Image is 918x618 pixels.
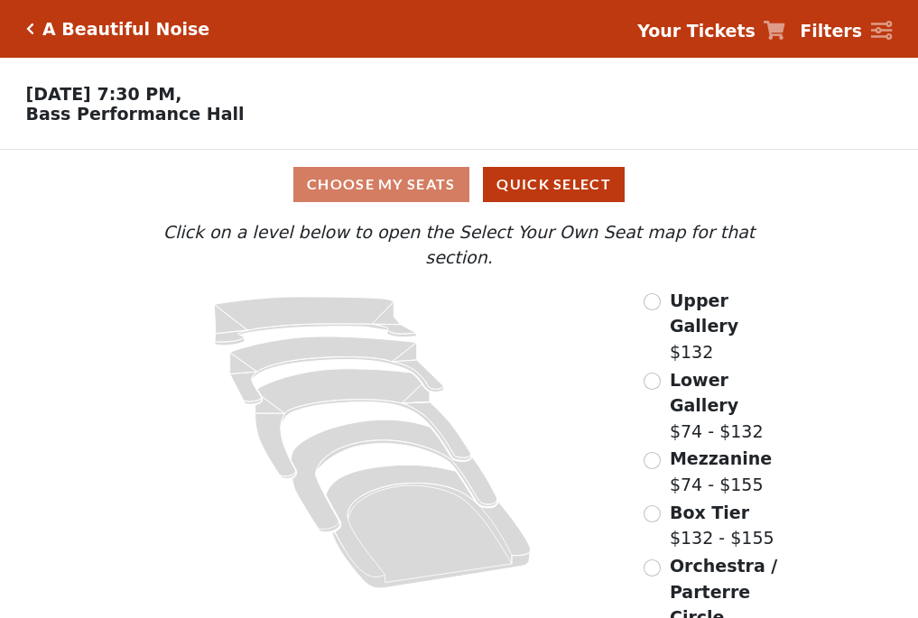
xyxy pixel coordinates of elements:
label: $132 [670,288,791,365]
span: Mezzanine [670,448,772,468]
label: $74 - $132 [670,367,791,445]
path: Lower Gallery - Seats Available: 159 [230,337,444,404]
label: $132 - $155 [670,500,774,551]
label: $74 - $155 [670,446,772,497]
h5: A Beautiful Noise [42,19,209,40]
a: Click here to go back to filters [26,23,34,35]
a: Filters [800,18,892,44]
a: Your Tickets [637,18,785,44]
span: Box Tier [670,503,749,522]
strong: Filters [800,21,862,41]
span: Upper Gallery [670,291,738,337]
p: Click on a level below to open the Select Your Own Seat map for that section. [127,219,790,271]
path: Orchestra / Parterre Circle - Seats Available: 69 [327,465,532,588]
path: Upper Gallery - Seats Available: 163 [215,297,417,346]
span: Lower Gallery [670,370,738,416]
strong: Your Tickets [637,21,756,41]
button: Quick Select [483,167,625,202]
